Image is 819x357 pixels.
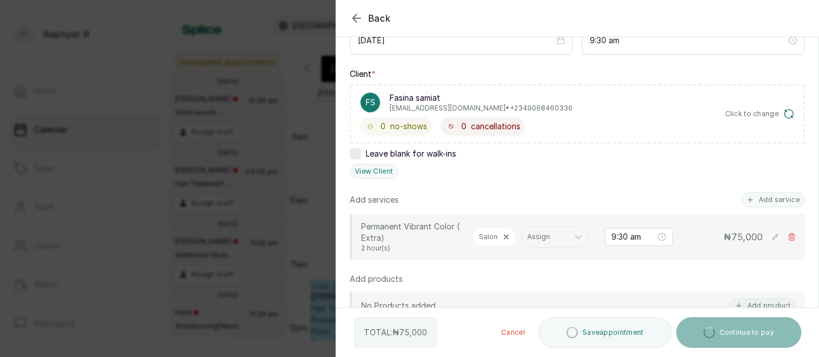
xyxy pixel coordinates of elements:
[590,34,787,47] input: Select time
[676,317,802,348] button: Continue to pay
[723,230,763,244] p: ₦
[611,231,656,243] input: Select time
[368,11,391,25] span: Back
[361,244,464,253] p: 2 hour(s)
[364,327,427,338] p: TOTAL: ₦
[539,317,672,348] button: Saveappointment
[390,104,573,113] p: [EMAIL_ADDRESS][DOMAIN_NAME] • +234 9068460336
[725,109,779,118] span: Click to change
[350,11,391,25] button: Back
[731,231,763,243] span: 75,000
[380,121,386,132] span: 0
[366,148,456,159] span: Leave blank for walk-ins
[492,317,534,348] button: Cancel
[725,108,795,120] button: Click to change
[390,92,573,104] p: Fasina samiat
[358,34,555,47] input: Select date
[741,192,805,207] button: Add service
[461,121,466,132] span: 0
[390,121,427,132] span: no-shows
[471,121,520,132] span: cancellations
[350,164,398,179] button: View Client
[350,194,399,206] p: Add services
[366,97,375,108] p: Fs
[479,232,498,241] p: Salon
[361,300,436,311] p: No Products added
[399,327,427,337] span: 75,000
[361,221,464,244] p: Permanent Vibrant Color ( Extra)
[350,68,375,80] label: Client
[350,273,403,285] p: Add products
[730,298,796,313] button: Add product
